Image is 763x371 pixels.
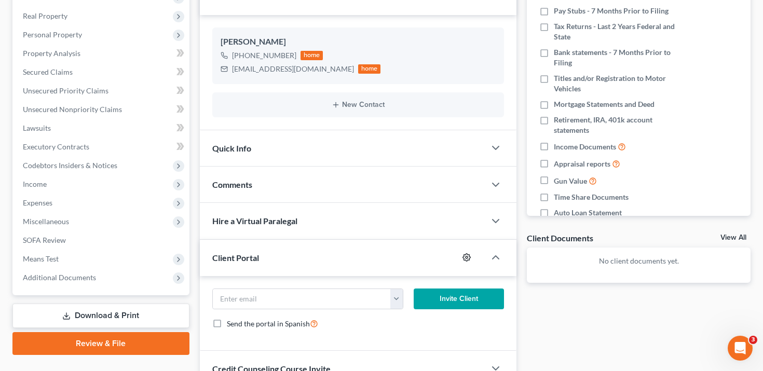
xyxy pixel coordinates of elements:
div: home [301,51,323,60]
span: 3 [749,336,757,344]
span: Auto Loan Statement [554,208,622,218]
span: Quick Info [212,143,251,153]
div: [PHONE_NUMBER] [232,50,296,61]
span: Codebtors Insiders & Notices [23,161,117,170]
span: Unsecured Nonpriority Claims [23,105,122,114]
span: Secured Claims [23,67,73,76]
span: Comments [212,180,252,189]
input: Enter email [213,289,391,309]
a: Download & Print [12,304,189,328]
button: Invite Client [414,288,504,309]
span: Bank statements - 7 Months Prior to Filing [554,47,686,68]
span: Gun Value [554,176,587,186]
span: Miscellaneous [23,217,69,226]
div: Client Documents [527,232,593,243]
a: Secured Claims [15,63,189,81]
span: Unsecured Priority Claims [23,86,108,95]
a: Executory Contracts [15,138,189,156]
div: [PERSON_NAME] [221,36,496,48]
div: [EMAIL_ADDRESS][DOMAIN_NAME] [232,64,354,74]
span: Retirement, IRA, 401k account statements [554,115,686,135]
span: Real Property [23,11,67,20]
span: Means Test [23,254,59,263]
span: Titles and/or Registration to Motor Vehicles [554,73,686,94]
a: Review & File [12,332,189,355]
div: home [358,64,381,74]
a: Unsecured Priority Claims [15,81,189,100]
span: Hire a Virtual Paralegal [212,216,297,226]
span: Income Documents [554,142,616,152]
span: Client Portal [212,253,259,263]
span: Mortgage Statements and Deed [554,99,655,109]
button: New Contact [221,101,496,109]
span: Expenses [23,198,52,207]
a: Property Analysis [15,44,189,63]
iframe: Intercom live chat [728,336,753,361]
span: Executory Contracts [23,142,89,151]
span: Time Share Documents [554,192,629,202]
a: Unsecured Nonpriority Claims [15,100,189,119]
a: SOFA Review [15,231,189,250]
span: Personal Property [23,30,82,39]
span: Pay Stubs - 7 Months Prior to Filing [554,6,669,16]
span: Appraisal reports [554,159,610,169]
span: Send the portal in Spanish [227,319,310,328]
span: Lawsuits [23,123,51,132]
span: Tax Returns - Last 2 Years Federal and State [554,21,686,42]
p: No client documents yet. [535,256,742,266]
span: SOFA Review [23,236,66,244]
a: Lawsuits [15,119,189,138]
span: Property Analysis [23,49,80,58]
a: View All [720,234,746,241]
span: Income [23,180,47,188]
span: Additional Documents [23,273,96,282]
